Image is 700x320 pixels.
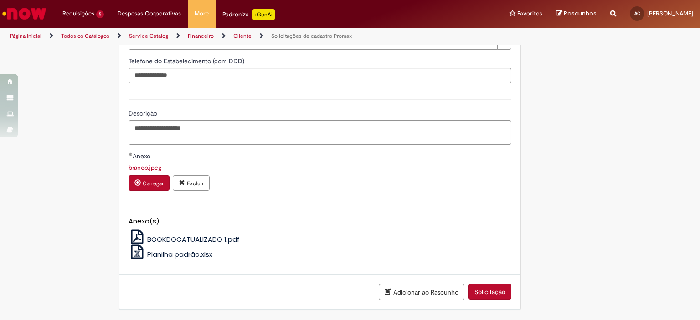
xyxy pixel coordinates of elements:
a: Planilha padrão.xlsx [129,249,213,259]
a: Solicitações de cadastro Promax [271,32,352,40]
a: BOOKDOCATUALIZADO 1.pdf [129,234,240,244]
span: Rascunhos [564,9,597,18]
button: Solicitação [468,284,511,300]
input: Telefone do Estabelecimento (com DDD) [129,68,511,83]
span: [PERSON_NAME] [647,10,693,17]
span: Despesas Corporativas [118,9,181,18]
button: Excluir anexo branco.jpeg [173,175,210,191]
small: Excluir [187,180,204,187]
button: Adicionar ao Rascunho [379,284,464,300]
a: Todos os Catálogos [61,32,109,40]
span: BOOKDOCATUALIZADO 1.pdf [147,234,240,244]
span: Obrigatório Preenchido [129,152,133,156]
a: Service Catalog [129,32,168,40]
a: Download de branco.jpeg [129,163,161,172]
span: Planilha padrão.xlsx [147,249,212,259]
span: Anexo [133,152,152,160]
img: ServiceNow [1,5,48,23]
p: +GenAi [252,9,275,20]
ul: Trilhas de página [7,28,460,45]
div: Padroniza [222,9,275,20]
a: Página inicial [10,32,41,40]
textarea: Descrição [129,120,511,145]
a: Financeiro [188,32,214,40]
span: Descrição [129,109,159,117]
a: Rascunhos [556,10,597,18]
small: Carregar [143,180,164,187]
span: 5 [96,10,104,18]
span: AC [634,10,640,16]
span: Requisições [62,9,94,18]
span: Favoritos [517,9,542,18]
a: Cliente [233,32,252,40]
span: More [195,9,209,18]
h5: Anexo(s) [129,218,511,225]
button: Carregar anexo de Anexo Required [129,175,170,191]
span: Telefone do Estabelecimento (com DDD) [129,57,246,65]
